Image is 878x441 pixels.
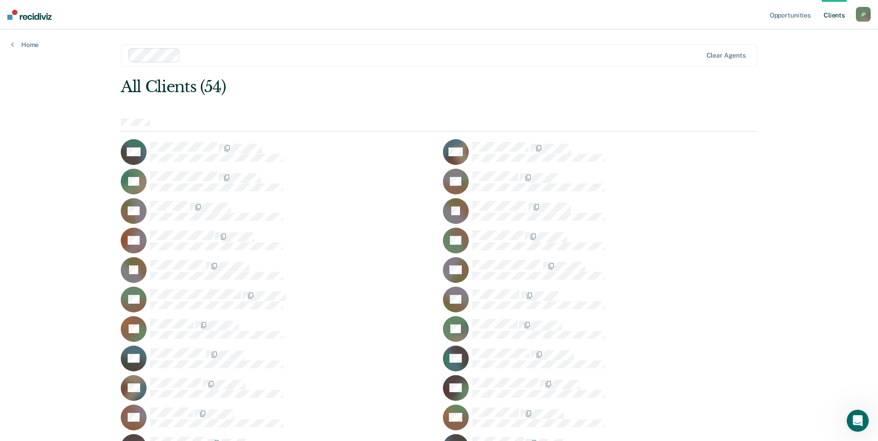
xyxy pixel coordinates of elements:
[7,10,52,20] img: Recidiviz
[856,7,871,22] button: JP
[847,410,869,432] iframe: Intercom live chat
[707,52,746,59] div: Clear agents
[121,77,630,96] div: All Clients (54)
[856,7,871,22] div: J P
[11,41,39,49] a: Home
